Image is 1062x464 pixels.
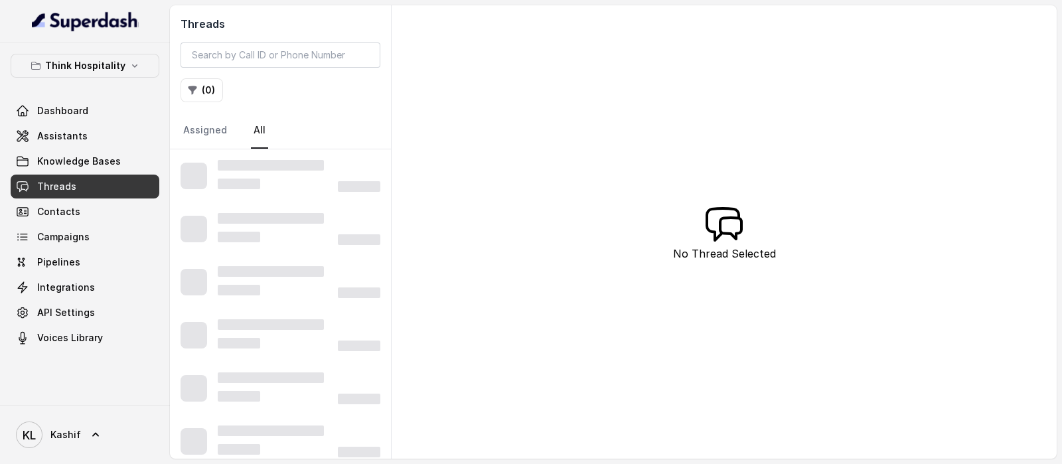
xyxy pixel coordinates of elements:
[11,200,159,224] a: Contacts
[37,205,80,218] span: Contacts
[181,113,230,149] a: Assigned
[11,175,159,198] a: Threads
[11,416,159,453] a: Kashif
[11,54,159,78] button: Think Hospitality
[11,275,159,299] a: Integrations
[37,129,88,143] span: Assistants
[37,180,76,193] span: Threads
[37,331,103,345] span: Voices Library
[37,104,88,117] span: Dashboard
[251,113,268,149] a: All
[11,225,159,249] a: Campaigns
[181,113,380,149] nav: Tabs
[11,326,159,350] a: Voices Library
[11,124,159,148] a: Assistants
[37,230,90,244] span: Campaigns
[11,149,159,173] a: Knowledge Bases
[32,11,139,32] img: light.svg
[11,99,159,123] a: Dashboard
[181,42,380,68] input: Search by Call ID or Phone Number
[181,16,380,32] h2: Threads
[37,256,80,269] span: Pipelines
[23,428,36,442] text: KL
[37,306,95,319] span: API Settings
[673,246,776,262] p: No Thread Selected
[50,428,81,441] span: Kashif
[11,301,159,325] a: API Settings
[181,78,223,102] button: (0)
[45,58,125,74] p: Think Hospitality
[37,281,95,294] span: Integrations
[11,250,159,274] a: Pipelines
[37,155,121,168] span: Knowledge Bases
